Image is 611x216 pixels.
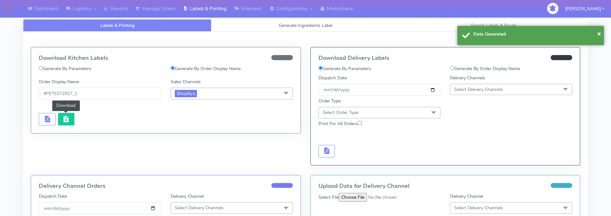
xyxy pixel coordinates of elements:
[358,121,362,125] input: Print For All Orders
[450,65,520,72] label: Generate By Order Display Name
[318,66,323,70] input: Generate By Parameters
[450,75,485,81] label: Delivery Channels
[318,75,347,81] label: Dispatch Date
[39,183,293,189] h4: Delivery Channel Orders
[318,98,341,104] label: Order Type
[39,78,79,85] label: Order Display Name
[454,205,503,211] span: Select Delivery Channels
[23,19,588,32] ul: Tabs
[597,29,601,38] span: ×
[471,22,517,28] span: Search Labels & Excels
[39,193,67,200] label: Dispatch Date
[318,120,362,127] label: Print For All Orders
[318,65,371,72] label: Generate By Parameters
[192,90,195,97] a: x
[175,90,197,97] span: Shopify
[171,193,204,200] label: Delivery Channel
[597,29,601,38] button: Close
[473,31,599,37] div: Data Generated
[450,66,454,70] input: Generate By Order Display Name
[171,66,175,70] input: Generate By Order Display Name
[100,22,134,28] span: Labels & Printing
[279,22,332,28] span: Generate Ingredients Label
[560,2,609,15] button: [PERSON_NAME]
[171,65,241,72] label: Generate By Order Display Name
[39,55,293,61] h4: Download Kitchen Labels
[39,66,43,70] input: Generate By Parameters
[323,109,358,116] span: Select Order Type
[175,205,224,211] span: Select Delivery Channels
[171,78,201,85] label: Sales Channels
[318,55,573,61] h4: Download Delivery Labels
[318,194,339,201] label: Select File
[318,183,573,189] h4: Upload Data for Delivery Channel
[450,193,483,200] label: Delivery Channel
[39,65,91,72] label: Generate By Parameters
[454,86,503,92] span: Select Delivery Channels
